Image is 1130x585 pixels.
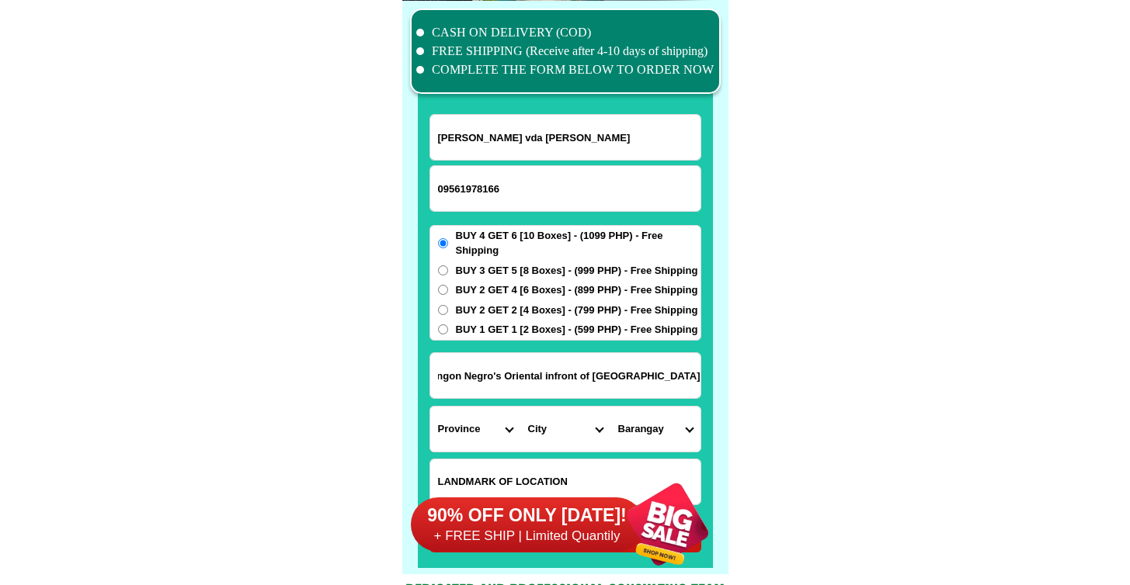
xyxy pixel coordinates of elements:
span: BUY 3 GET 5 [8 Boxes] - (999 PHP) - Free Shipping [456,263,698,279]
input: BUY 2 GET 4 [6 Boxes] - (899 PHP) - Free Shipping [438,285,448,295]
span: BUY 4 GET 6 [10 Boxes] - (1099 PHP) - Free Shipping [456,228,701,258]
li: COMPLETE THE FORM BELOW TO ORDER NOW [416,61,715,79]
input: BUY 4 GET 6 [10 Boxes] - (1099 PHP) - Free Shipping [438,238,448,248]
span: BUY 2 GET 4 [6 Boxes] - (899 PHP) - Free Shipping [456,282,698,298]
input: BUY 2 GET 2 [4 Boxes] - (799 PHP) - Free Shipping [438,305,448,315]
input: Input LANDMARKOFLOCATION [430,459,701,504]
h6: 90% OFF ONLY [DATE]! [411,504,644,528]
input: BUY 3 GET 5 [8 Boxes] - (999 PHP) - Free Shipping [438,265,448,275]
select: Select district [520,407,610,452]
li: CASH ON DELIVERY (COD) [416,23,715,42]
select: Select province [430,407,520,452]
input: Input address [430,353,701,398]
input: BUY 1 GET 1 [2 Boxes] - (599 PHP) - Free Shipping [438,324,448,334]
span: BUY 1 GET 1 [2 Boxes] - (599 PHP) - Free Shipping [456,322,698,337]
input: Input full_name [430,115,701,160]
input: Input phone_number [430,166,701,211]
select: Select commune [610,407,701,452]
h6: + FREE SHIP | Limited Quantily [411,528,644,545]
li: FREE SHIPPING (Receive after 4-10 days of shipping) [416,42,715,61]
span: BUY 2 GET 2 [4 Boxes] - (799 PHP) - Free Shipping [456,303,698,318]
